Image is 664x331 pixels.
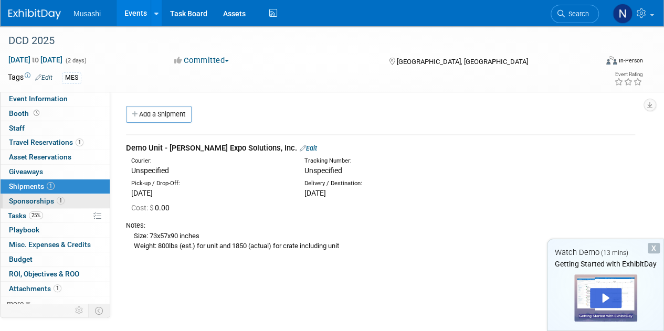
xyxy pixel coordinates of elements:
[590,288,621,308] div: Play
[1,92,110,106] a: Event Information
[126,143,635,154] div: Demo Unit - [PERSON_NAME] Expo Solutions, Inc.
[1,282,110,296] a: Attachments1
[1,296,110,311] a: more
[614,72,642,77] div: Event Rating
[304,179,462,188] div: Delivery / Destination:
[613,4,633,24] img: Naman Buch
[551,5,599,23] a: Search
[1,106,110,121] a: Booth
[8,72,52,84] td: Tags
[126,106,192,123] a: Add a Shipment
[547,247,663,258] div: Watch Demo
[304,157,505,165] div: Tracking Number:
[1,135,110,150] a: Travel Reservations1
[648,243,660,253] div: Dismiss
[76,138,83,146] span: 1
[131,188,289,198] div: [DATE]
[9,197,65,205] span: Sponsorships
[9,94,68,103] span: Event Information
[618,57,643,65] div: In-Person
[31,109,41,117] span: Booth not reserved yet
[89,304,110,317] td: Toggle Event Tabs
[73,9,101,18] span: Musashi
[131,179,289,188] div: Pick-up / Drop-Off:
[70,304,89,317] td: Personalize Event Tab Strip
[396,58,528,66] span: [GEOGRAPHIC_DATA], [GEOGRAPHIC_DATA]
[9,153,71,161] span: Asset Reservations
[8,55,63,65] span: [DATE] [DATE]
[565,10,589,18] span: Search
[9,167,43,176] span: Giveaways
[601,249,628,257] span: (13 mins)
[1,121,110,135] a: Staff
[126,230,635,251] div: Size: 73x57x90 inches Weight: 800lbs (est.) for unit and 1850 (actual) for crate including unit
[126,221,635,230] div: Notes:
[30,56,40,64] span: to
[1,150,110,164] a: Asset Reservations
[8,9,61,19] img: ExhibitDay
[9,138,83,146] span: Travel Reservations
[47,182,55,190] span: 1
[7,299,24,307] span: more
[9,255,33,263] span: Budget
[1,267,110,281] a: ROI, Objectives & ROO
[35,74,52,81] a: Edit
[131,204,174,212] span: 0.00
[131,157,289,165] div: Courier:
[57,197,65,205] span: 1
[131,165,289,176] div: Unspecified
[1,179,110,194] a: Shipments1
[54,284,61,292] span: 1
[5,31,589,50] div: DCD 2025
[304,188,462,198] div: [DATE]
[300,144,317,152] a: Edit
[1,209,110,223] a: Tasks25%
[550,55,643,70] div: Event Format
[171,55,233,66] button: Committed
[8,211,43,220] span: Tasks
[9,226,39,234] span: Playbook
[9,109,41,118] span: Booth
[9,270,79,278] span: ROI, Objectives & ROO
[62,72,81,83] div: MES
[1,165,110,179] a: Giveaways
[1,252,110,266] a: Budget
[65,57,87,64] span: (2 days)
[304,166,342,175] span: Unspecified
[9,182,55,190] span: Shipments
[9,284,61,293] span: Attachments
[29,211,43,219] span: 25%
[606,56,617,65] img: Format-Inperson.png
[1,194,110,208] a: Sponsorships1
[131,204,155,212] span: Cost: $
[9,124,25,132] span: Staff
[1,238,110,252] a: Misc. Expenses & Credits
[1,223,110,237] a: Playbook
[9,240,91,249] span: Misc. Expenses & Credits
[547,259,663,269] div: Getting Started with ExhibitDay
